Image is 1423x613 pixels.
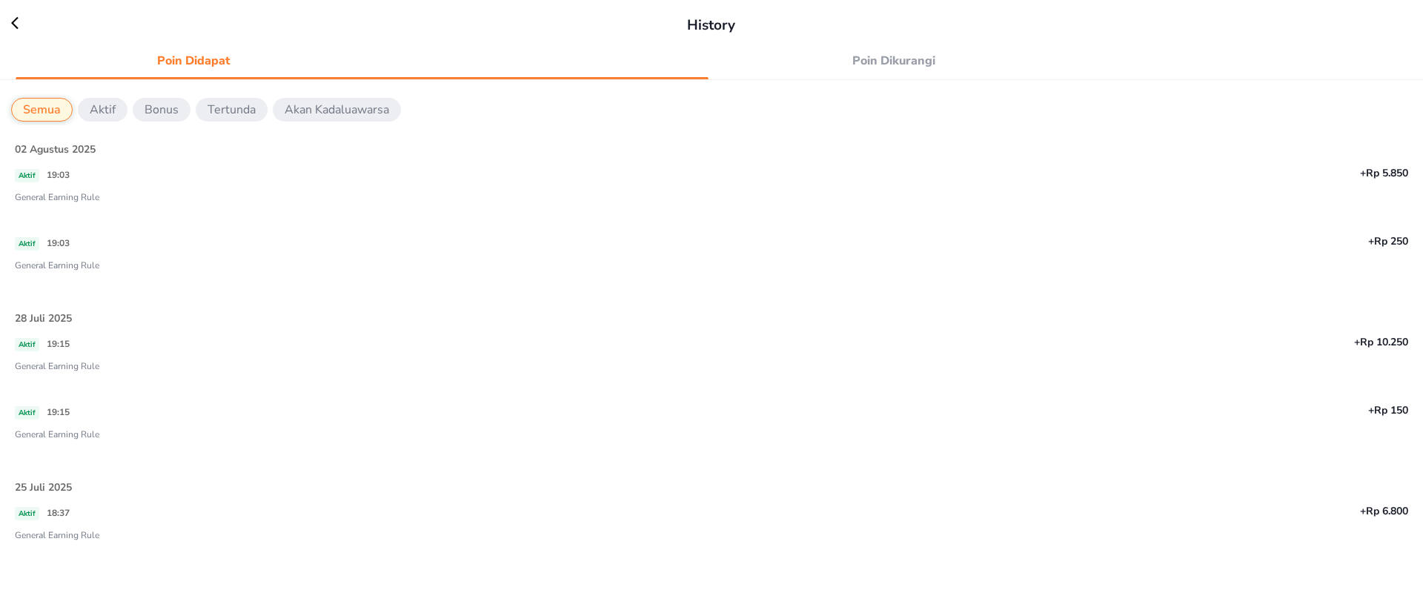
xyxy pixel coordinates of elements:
[15,480,72,494] span: 25 Juli 2025
[47,406,70,418] span: 19:15
[15,428,1408,448] p: General Earning Rule
[47,507,70,519] span: 18:37
[828,233,1408,249] p: +Rp 250
[15,507,39,520] span: Aktif
[828,334,1408,350] p: +Rp 10.250
[78,98,127,122] button: Aktif
[47,237,70,249] span: 19:03
[15,528,1408,549] p: General Earning Rule
[716,48,1407,74] a: Poin Dikurangi
[828,503,1408,519] p: +Rp 6.800
[16,48,707,74] a: Poin Didapat
[725,50,1063,71] span: Poin Dikurangi
[145,101,179,119] p: Bonus
[828,165,1408,181] p: +Rp 5.850
[133,98,190,122] button: Bonus
[15,237,39,251] span: Aktif
[15,142,96,156] span: 02 Agustus 2025
[208,101,256,119] p: Tertunda
[15,190,1408,211] p: General Earning Rule
[285,101,389,119] p: Akan Kadaluawarsa
[90,101,116,119] p: Aktif
[15,259,1408,279] p: General Earning Rule
[828,402,1408,418] p: +Rp 150
[47,169,70,181] span: 19:03
[687,15,735,36] p: History
[11,44,1412,74] div: loyalty history tabs
[11,98,73,122] button: Semua
[15,169,39,182] span: Aktif
[47,338,70,350] span: 19:15
[15,338,39,351] span: Aktif
[196,98,268,122] button: Tertunda
[15,311,72,325] span: 28 Juli 2025
[15,406,39,420] span: Aktif
[273,98,401,122] button: Akan Kadaluawarsa
[24,50,362,71] span: Poin Didapat
[23,101,61,119] p: Semua
[15,359,1408,380] p: General Earning Rule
